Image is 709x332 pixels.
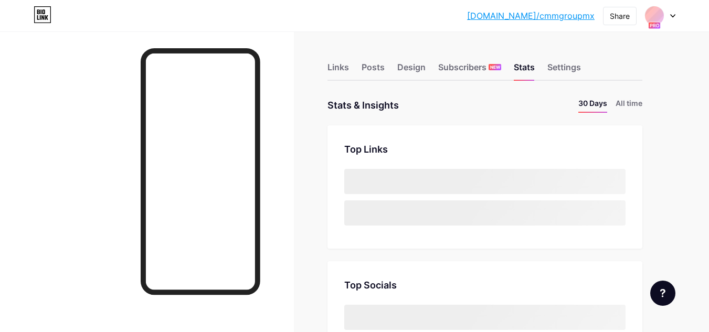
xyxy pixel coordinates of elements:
div: Share [610,10,630,22]
div: Top Socials [344,278,626,292]
span: NEW [490,64,500,70]
div: Settings [547,61,581,80]
div: Stats & Insights [327,98,399,113]
div: Design [397,61,426,80]
div: Subscribers [438,61,501,80]
li: 30 Days [578,98,607,113]
div: Top Links [344,142,626,156]
div: Stats [514,61,535,80]
div: Links [327,61,349,80]
a: [DOMAIN_NAME]/cmmgroupmx [467,9,595,22]
div: Posts [362,61,385,80]
li: All time [616,98,642,113]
